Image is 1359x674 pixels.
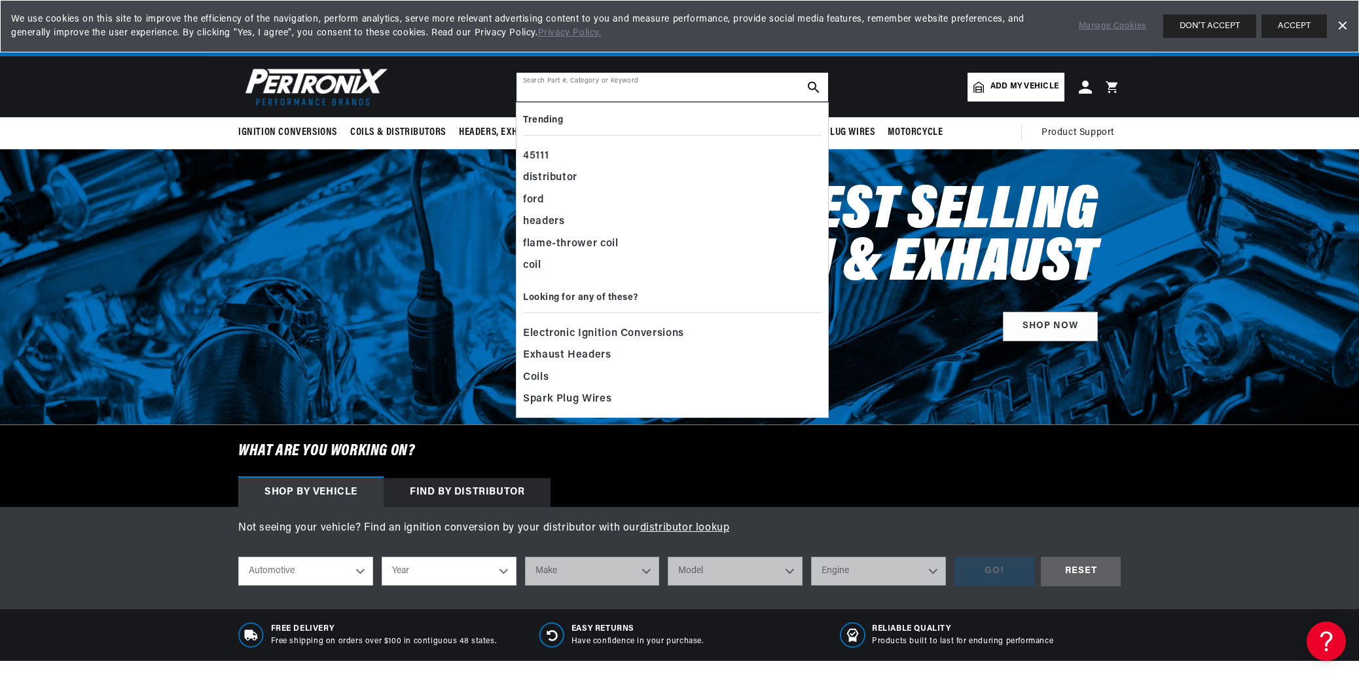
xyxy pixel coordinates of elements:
button: search button [799,73,828,102]
div: headers [523,211,822,233]
span: Motorcycle [888,126,943,140]
a: Dismiss Banner [1332,16,1352,36]
p: Free shipping on orders over $100 in contiguous 48 states. [271,636,497,647]
b: Looking for any of these? [523,293,638,303]
div: Shop by vehicle [238,478,384,507]
select: Year [382,557,516,586]
a: Privacy Policy. [538,28,602,38]
span: Coils & Distributors [350,126,446,140]
a: SHOP NOW [1003,312,1098,341]
div: ford [523,189,822,212]
span: Add my vehicle [990,81,1059,93]
button: ACCEPT [1261,14,1327,38]
div: Find by Distributor [384,478,551,507]
a: Manage Cookies [1079,20,1146,33]
select: Model [668,557,803,586]
div: distributor [523,167,822,189]
span: Coils [523,369,549,387]
p: Have confidence in your purchase. [571,636,704,647]
summary: Ignition Conversions [238,117,344,148]
select: Make [525,557,660,586]
span: Electronic Ignition Conversions [523,325,684,343]
input: Search Part #, Category or Keyword [516,73,828,102]
select: Engine [811,557,946,586]
p: Products built to last for enduring performance [872,636,1053,647]
a: distributor lookup [640,523,730,533]
select: Ride Type [238,557,373,586]
span: We use cookies on this site to improve the efficiency of the navigation, perform analytics, serve... [11,12,1060,40]
div: RESET [1041,557,1121,586]
span: Spark Plug Wires [795,126,875,140]
summary: Headers, Exhausts & Components [452,117,619,148]
summary: Spark Plug Wires [789,117,882,148]
span: Ignition Conversions [238,126,337,140]
span: Spark Plug Wires [523,390,611,409]
h6: What are you working on? [206,425,1153,477]
span: Product Support [1042,126,1114,140]
summary: Coils & Distributors [344,117,452,148]
div: flame-thrower coil [523,233,822,255]
span: Free Delivery [271,624,497,635]
img: Pertronix [238,64,389,109]
summary: Product Support [1042,117,1121,149]
span: Exhaust Headers [523,346,611,365]
p: Not seeing your vehicle? Find an ignition conversion by your distributor with our [238,520,1121,537]
b: Trending [523,115,563,125]
span: Headers, Exhausts & Components [459,126,612,140]
span: RELIABLE QUALITY [872,624,1053,635]
a: Add my vehicle [968,73,1064,102]
span: Easy Returns [571,624,704,635]
div: 45111 [523,145,822,168]
div: coil [523,255,822,277]
summary: Motorcycle [881,117,949,148]
button: DON'T ACCEPT [1163,14,1256,38]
